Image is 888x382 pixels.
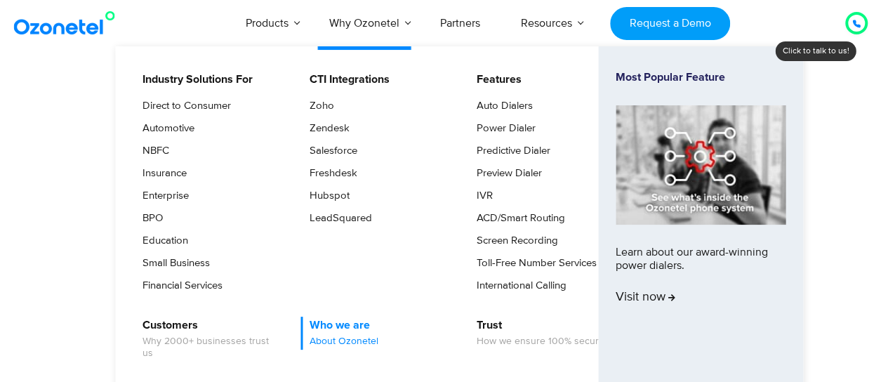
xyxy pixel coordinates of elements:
a: Auto Dialers [468,98,535,114]
a: Toll-Free Number Services [468,255,599,272]
span: Visit now [616,290,675,305]
a: TrustHow we ensure 100% security [468,317,611,350]
a: Freshdesk [300,165,359,182]
a: Direct to Consumer [133,98,233,114]
div: Customer Experiences [55,126,834,193]
a: Power Dialer [468,120,538,137]
div: Orchestrate Intelligent [55,89,834,134]
a: Most Popular FeatureLearn about our award-winning power dialers.Visit now [616,71,786,373]
a: CustomersWhy 2000+ businesses trust us [133,317,283,362]
a: Education [133,232,190,249]
a: Features [468,71,524,88]
a: Automotive [133,120,197,137]
a: Enterprise [133,187,191,204]
a: Zoho [300,98,336,114]
span: Why 2000+ businesses trust us [143,336,281,360]
span: About Ozonetel [310,336,378,348]
a: Zendesk [300,120,352,137]
a: IVR [468,187,495,204]
a: Screen Recording [468,232,560,249]
a: International Calling [468,277,569,294]
a: Request a Demo [610,7,730,40]
a: CTI Integrations [300,71,392,88]
a: Who we areAbout Ozonetel [300,317,380,350]
a: NBFC [133,143,171,159]
div: Turn every conversation into a growth engine for your enterprise. [55,194,834,209]
a: BPO [133,210,165,227]
a: Preview Dialer [468,165,544,182]
a: Hubspot [300,187,352,204]
a: ACD/Smart Routing [468,210,567,227]
a: Predictive Dialer [468,143,552,159]
span: How we ensure 100% security [477,336,609,348]
a: Small Business [133,255,212,272]
a: LeadSquared [300,210,374,227]
a: Insurance [133,165,189,182]
img: phone-system-min.jpg [616,105,786,224]
a: Industry Solutions For [133,71,255,88]
a: Salesforce [300,143,359,159]
a: Financial Services [133,277,225,294]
